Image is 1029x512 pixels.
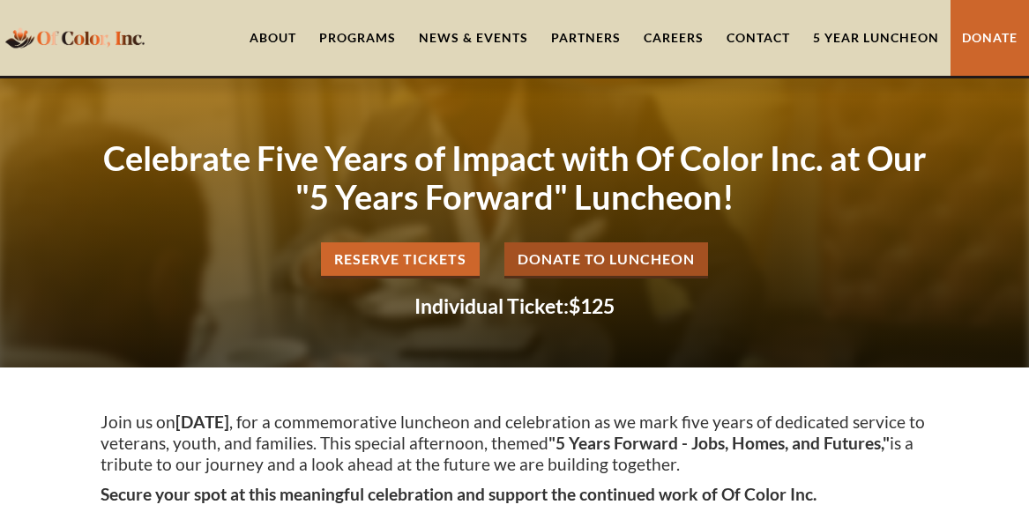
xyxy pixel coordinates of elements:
[414,293,569,318] strong: Individual Ticket:
[101,484,816,504] strong: Secure your spot at this meaningful celebration and support the continued work of Of Color Inc.
[504,242,708,278] a: Donate to Luncheon
[101,412,929,475] p: Join us on , for a commemorative luncheon and celebration as we mark five years of dedicated serv...
[103,137,927,217] strong: Celebrate Five Years of Impact with Of Color Inc. at Our "5 Years Forward" Luncheon!
[548,433,890,453] strong: "5 Years Forward - Jobs, Homes, and Futures,"
[175,412,229,432] strong: [DATE]
[101,296,929,316] h2: $125
[319,29,396,47] div: Programs
[321,242,480,278] a: Reserve Tickets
